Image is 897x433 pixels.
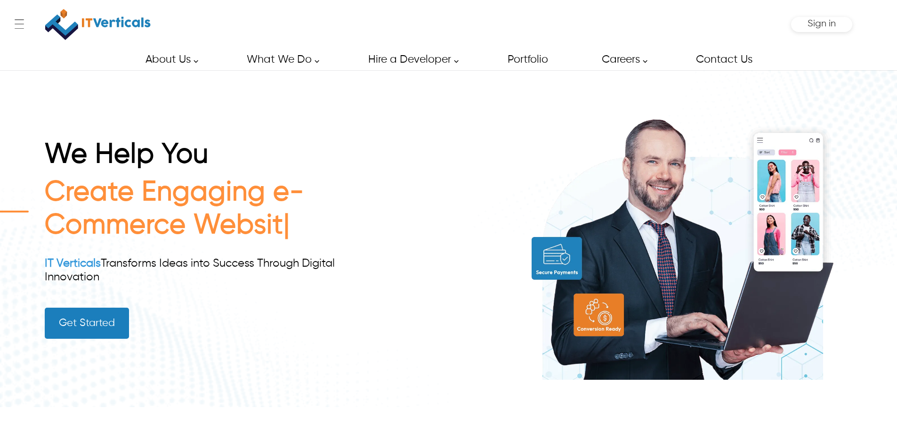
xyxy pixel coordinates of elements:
[497,49,558,70] a: Portfolio
[45,179,304,239] span: Create Engaging e-Commerce Websit
[45,257,368,284] div: Transforms Ideas into Success Through Digital Innovation
[591,49,653,70] a: Careers
[45,258,101,269] a: IT Verticals
[45,308,129,339] a: Get Started
[808,19,836,29] span: Sign in
[513,97,852,380] img: build
[236,49,324,70] a: What We Do
[808,22,836,28] a: Sign in
[135,49,203,70] a: About Us
[45,139,368,176] h1: We Help You
[357,49,464,70] a: Hire a Developer
[685,49,762,70] a: Contact Us
[45,5,151,44] img: IT Verticals Inc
